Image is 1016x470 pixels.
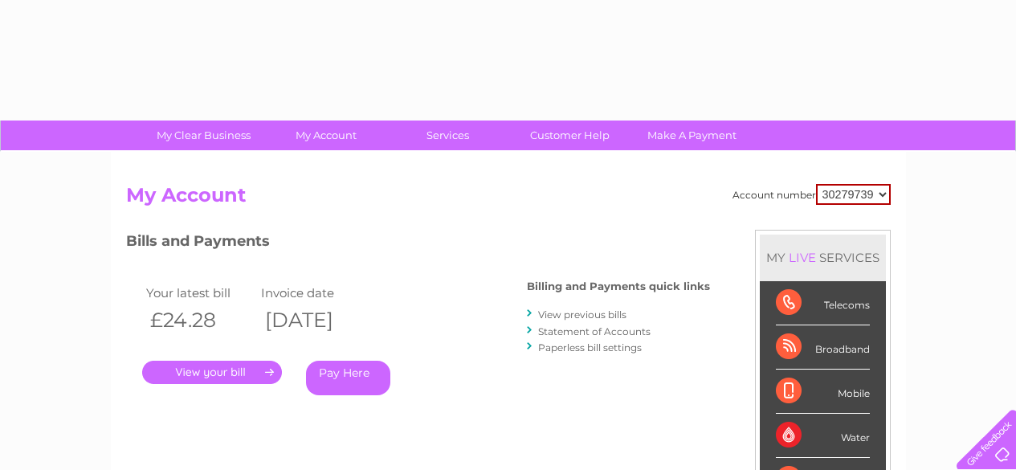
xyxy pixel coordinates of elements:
h4: Billing and Payments quick links [527,280,710,292]
div: Broadband [776,325,870,370]
td: Invoice date [257,282,373,304]
div: LIVE [785,250,819,265]
div: MY SERVICES [760,235,886,280]
th: [DATE] [257,304,373,337]
a: Pay Here [306,361,390,395]
a: Services [382,121,514,150]
a: My Clear Business [137,121,270,150]
a: Paperless bill settings [538,341,642,354]
div: Account number [732,184,891,205]
a: . [142,361,282,384]
h2: My Account [126,184,891,215]
a: Customer Help [504,121,636,150]
a: Make A Payment [626,121,758,150]
th: £24.28 [142,304,258,337]
div: Mobile [776,370,870,414]
a: Statement of Accounts [538,325,651,337]
a: View previous bills [538,309,626,321]
div: Water [776,414,870,458]
a: My Account [259,121,392,150]
div: Telecoms [776,281,870,325]
h3: Bills and Payments [126,230,710,258]
td: Your latest bill [142,282,258,304]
